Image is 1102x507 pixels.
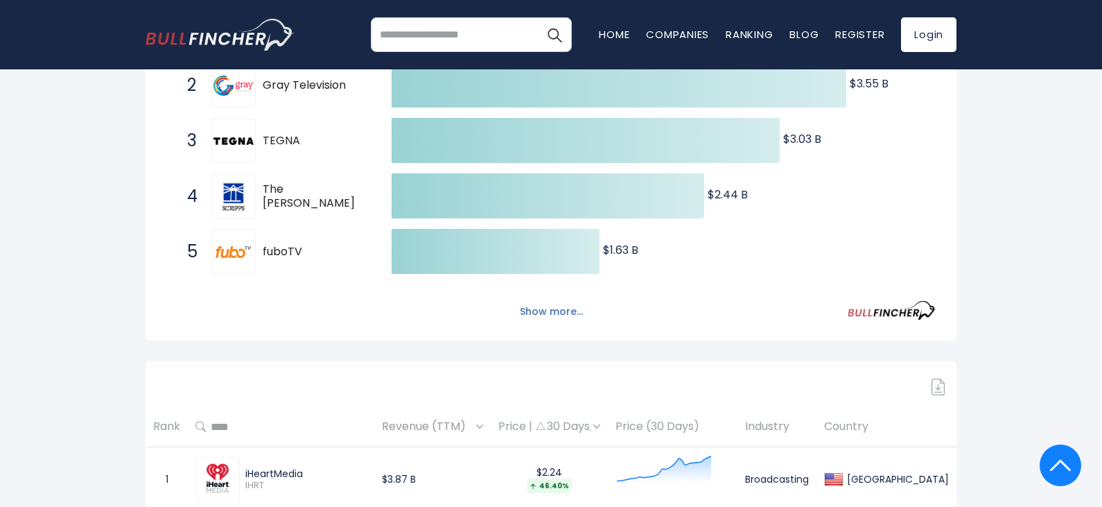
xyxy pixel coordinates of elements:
a: Companies [646,27,709,42]
div: [GEOGRAPHIC_DATA] [843,473,949,485]
img: Gray Television [213,76,254,96]
img: TEGNA [213,137,254,145]
th: Price (30 Days) [608,406,737,447]
a: Register [835,27,884,42]
img: IHRT.png [198,459,238,499]
span: The [PERSON_NAME] [263,182,367,212]
img: bullfincher logo [146,19,295,51]
a: Go to homepage [146,19,295,51]
th: Rank [146,406,188,447]
text: $2.44 B [708,187,748,203]
img: The E.W. Scripps [213,176,254,216]
th: Industry [737,406,816,447]
span: TEGNA [263,134,367,148]
span: 2 [180,74,194,97]
img: fuboTV [213,232,254,272]
div: 46.40% [527,479,572,493]
div: iHeartMedia [245,467,367,480]
span: 4 [180,184,194,208]
button: Search [537,17,572,52]
text: $3.55 B [850,76,889,92]
span: Gray Television [263,78,367,93]
a: Home [599,27,629,42]
div: $2.24 [498,466,600,493]
span: Revenue (TTM) [382,416,473,438]
span: fuboTV [263,245,367,259]
button: Show more... [511,300,591,323]
span: 5 [180,240,194,264]
a: Blog [789,27,819,42]
span: IHRT [245,480,367,492]
a: Login [901,17,956,52]
span: 3 [180,129,194,153]
text: $1.63 B [603,242,638,258]
a: Ranking [726,27,773,42]
div: Price | 30 Days [498,420,600,434]
text: $3.03 B [783,131,821,147]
